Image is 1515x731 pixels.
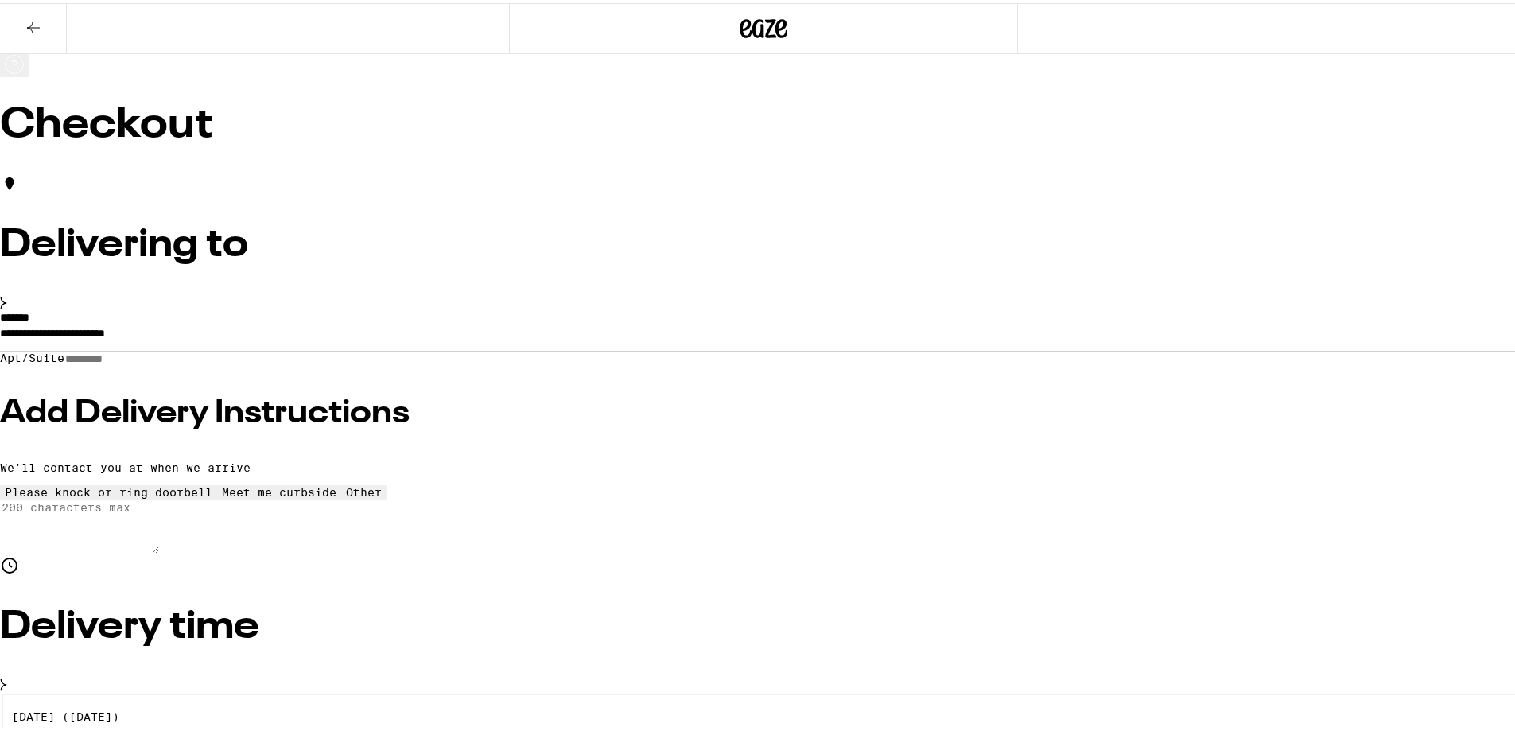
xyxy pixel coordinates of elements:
div: Meet me curbside [222,483,336,496]
div: Please knock or ring doorbell [5,483,212,496]
div: Other [346,483,382,496]
button: Other [341,482,387,496]
button: Meet me curbside [217,482,341,496]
